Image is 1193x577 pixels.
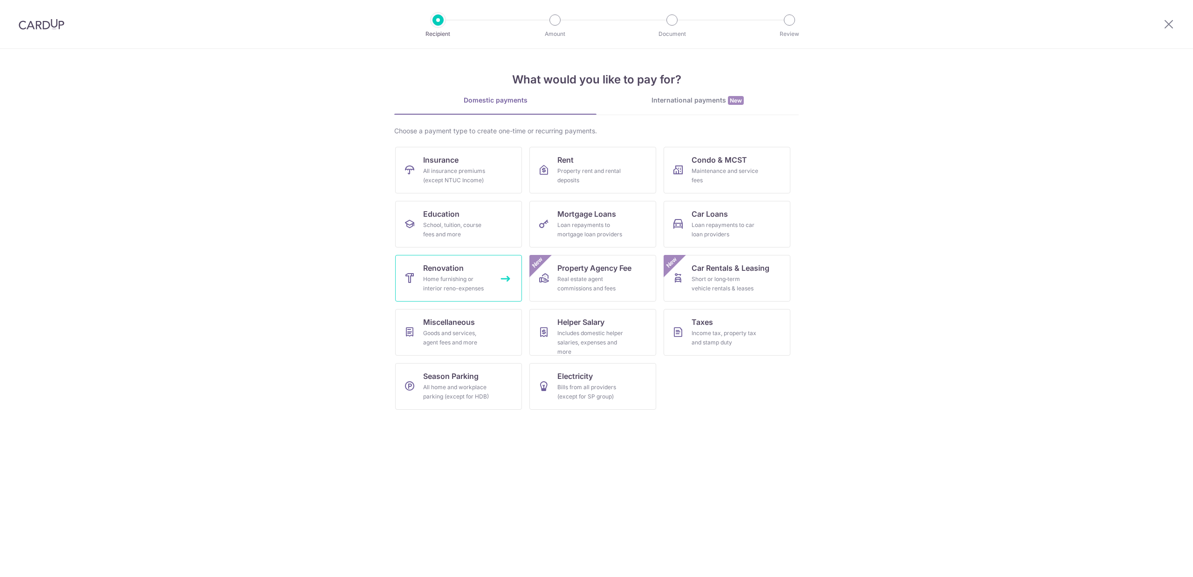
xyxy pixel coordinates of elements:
[395,255,522,302] a: RenovationHome furnishing or interior reno-expenses
[423,208,459,220] span: Education
[664,255,790,302] a: Car Rentals & LeasingShort or long‑term vehicle rentals & leasesNew
[692,329,759,347] div: Income tax, property tax and stamp duty
[394,71,799,88] h4: What would you like to pay for?
[596,96,799,105] div: International payments
[692,154,747,165] span: Condo & MCST
[557,275,624,293] div: Real estate agent commissions and fees
[423,383,490,401] div: All home and workplace parking (except for HDB)
[692,316,713,328] span: Taxes
[530,255,545,270] span: New
[423,166,490,185] div: All insurance premiums (except NTUC Income)
[728,96,744,105] span: New
[664,147,790,193] a: Condo & MCSTMaintenance and service fees
[394,126,799,136] div: Choose a payment type to create one-time or recurring payments.
[557,316,604,328] span: Helper Salary
[692,220,759,239] div: Loan repayments to car loan providers
[755,29,824,39] p: Review
[423,220,490,239] div: School, tuition, course fees and more
[395,147,522,193] a: InsuranceAll insurance premiums (except NTUC Income)
[664,255,679,270] span: New
[557,262,631,274] span: Property Agency Fee
[638,29,706,39] p: Document
[404,29,473,39] p: Recipient
[692,208,728,220] span: Car Loans
[529,309,656,356] a: Helper SalaryIncludes domestic helper salaries, expenses and more
[423,371,479,382] span: Season Parking
[423,275,490,293] div: Home furnishing or interior reno-expenses
[529,201,656,247] a: Mortgage LoansLoan repayments to mortgage loan providers
[423,316,475,328] span: Miscellaneous
[394,96,596,105] div: Domestic payments
[557,166,624,185] div: Property rent and rental deposits
[529,255,656,302] a: Property Agency FeeReal estate agent commissions and feesNew
[664,309,790,356] a: TaxesIncome tax, property tax and stamp duty
[557,154,574,165] span: Rent
[395,201,522,247] a: EducationSchool, tuition, course fees and more
[557,220,624,239] div: Loan repayments to mortgage loan providers
[395,363,522,410] a: Season ParkingAll home and workplace parking (except for HDB)
[423,154,459,165] span: Insurance
[529,147,656,193] a: RentProperty rent and rental deposits
[19,19,64,30] img: CardUp
[692,166,759,185] div: Maintenance and service fees
[423,329,490,347] div: Goods and services, agent fees and more
[521,29,590,39] p: Amount
[557,383,624,401] div: Bills from all providers (except for SP group)
[423,262,464,274] span: Renovation
[557,329,624,357] div: Includes domestic helper salaries, expenses and more
[557,208,616,220] span: Mortgage Loans
[21,7,41,15] span: Help
[529,363,656,410] a: ElectricityBills from all providers (except for SP group)
[557,371,593,382] span: Electricity
[395,309,522,356] a: MiscellaneousGoods and services, agent fees and more
[692,262,769,274] span: Car Rentals & Leasing
[692,275,759,293] div: Short or long‑term vehicle rentals & leases
[664,201,790,247] a: Car LoansLoan repayments to car loan providers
